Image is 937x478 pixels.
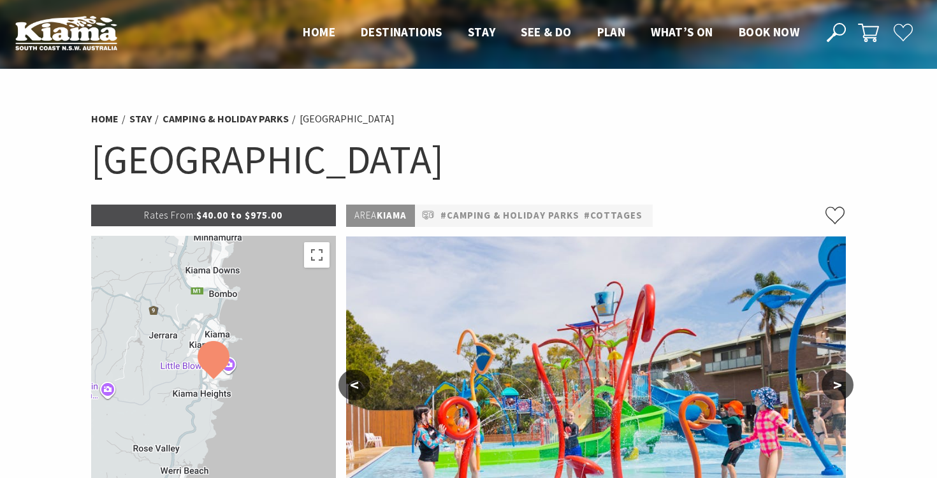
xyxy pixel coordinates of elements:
[361,24,442,40] span: Destinations
[468,24,496,40] span: Stay
[739,24,799,40] span: Book now
[300,111,395,127] li: [GEOGRAPHIC_DATA]
[91,205,336,226] p: $40.00 to $975.00
[129,112,152,126] a: Stay
[304,242,330,268] button: Toggle fullscreen view
[822,370,853,400] button: >
[144,209,196,221] span: Rates From:
[303,24,335,40] span: Home
[15,15,117,50] img: Kiama Logo
[651,24,713,40] span: What’s On
[354,209,377,221] span: Area
[163,112,289,126] a: Camping & Holiday Parks
[338,370,370,400] button: <
[346,205,415,227] p: Kiama
[440,208,579,224] a: #Camping & Holiday Parks
[521,24,571,40] span: See & Do
[91,134,846,185] h1: [GEOGRAPHIC_DATA]
[290,22,812,43] nav: Main Menu
[597,24,626,40] span: Plan
[584,208,643,224] a: #Cottages
[91,112,119,126] a: Home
